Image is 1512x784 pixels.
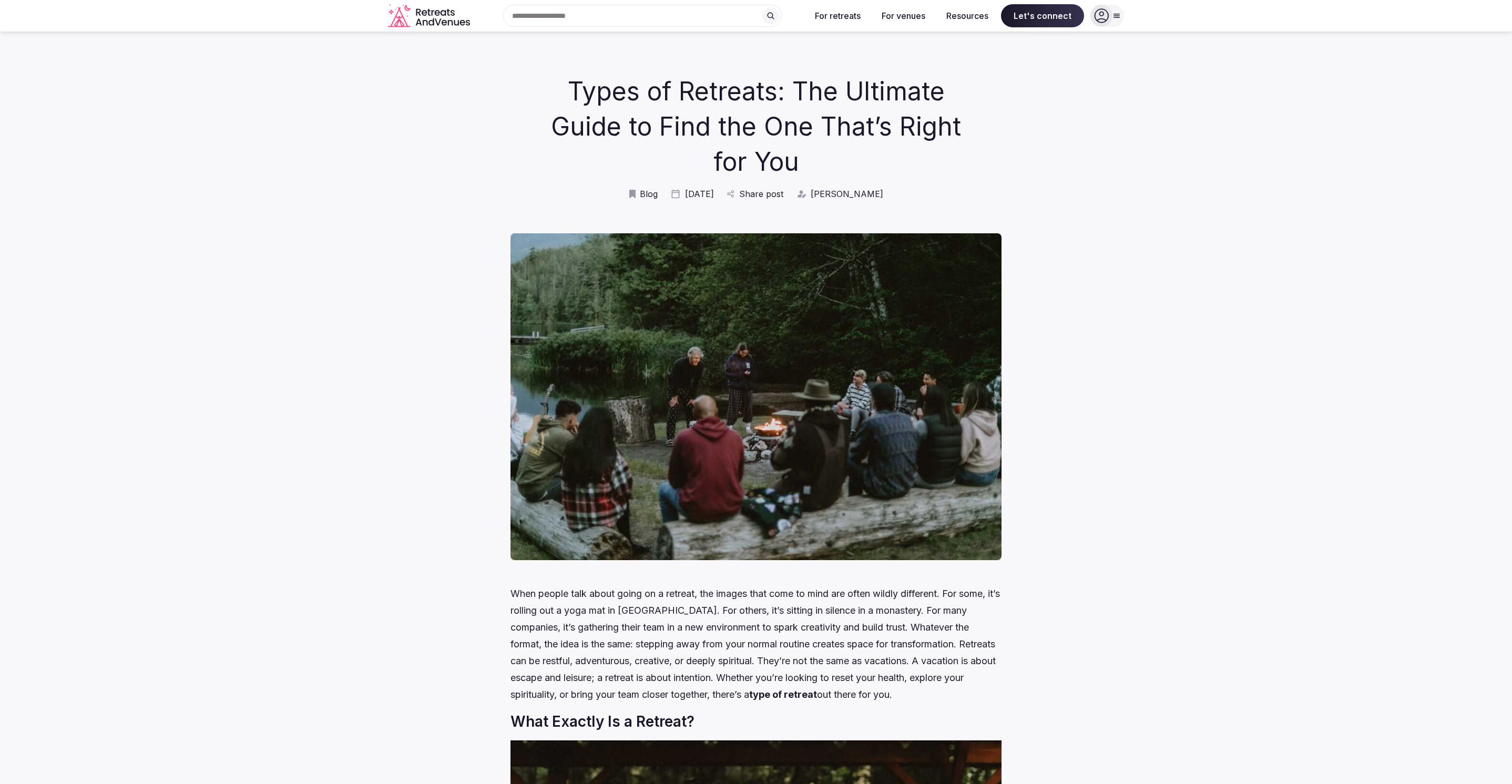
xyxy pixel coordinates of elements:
a: Blog [629,188,658,200]
span: Share post [739,188,783,200]
a: Visit the homepage [388,4,472,28]
span: [PERSON_NAME] [811,188,883,200]
a: [PERSON_NAME] [796,188,883,200]
svg: Retreats and Venues company logo [388,4,472,28]
button: For venues [873,4,934,27]
span: Blog [640,188,658,200]
h1: Types of Retreats: The Ultimate Guide to Find the One That’s Right for You [542,74,971,180]
button: For retreats [806,4,869,27]
p: When people talk about going on a retreat, the images that come to mind are often wildly differen... [510,585,1001,703]
button: Resources [938,4,997,27]
span: Let's connect [1001,4,1084,27]
img: Types of Retreats: The Ultimate Guide to Find the One That’s Right for You [510,233,1001,560]
strong: type of retreat [749,689,817,700]
strong: What Exactly Is a Retreat? [510,713,694,730]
